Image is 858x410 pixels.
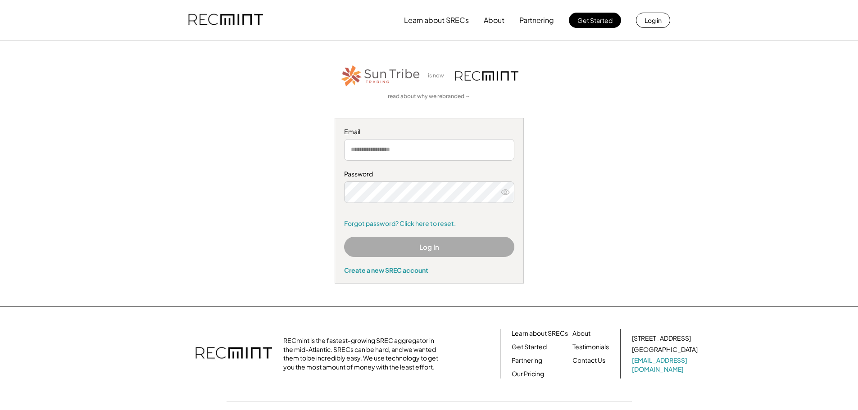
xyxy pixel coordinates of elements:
div: is now [426,72,451,80]
a: About [572,329,590,338]
a: Testimonials [572,342,609,351]
button: Learn about SRECs [404,11,469,29]
button: Partnering [519,11,554,29]
a: Partnering [512,356,542,365]
a: Contact Us [572,356,605,365]
img: recmint-logotype%403x.png [188,5,263,36]
button: Get Started [569,13,621,28]
a: Learn about SRECs [512,329,568,338]
div: Password [344,170,514,179]
div: [GEOGRAPHIC_DATA] [632,345,698,354]
div: RECmint is the fastest-growing SREC aggregator in the mid-Atlantic. SRECs can be hard, and we wan... [283,336,443,371]
a: Our Pricing [512,369,544,378]
a: [EMAIL_ADDRESS][DOMAIN_NAME] [632,356,699,374]
img: recmint-logotype%403x.png [455,71,518,81]
a: Forgot password? Click here to reset. [344,219,514,228]
a: read about why we rebranded → [388,93,471,100]
a: Get Started [512,342,547,351]
div: Create a new SREC account [344,266,514,274]
img: recmint-logotype%403x.png [195,338,272,369]
div: [STREET_ADDRESS] [632,334,691,343]
img: STT_Horizontal_Logo%2B-%2BColor.png [340,63,421,88]
button: Log In [344,237,514,257]
button: About [484,11,504,29]
button: Log in [636,13,670,28]
div: Email [344,127,514,136]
